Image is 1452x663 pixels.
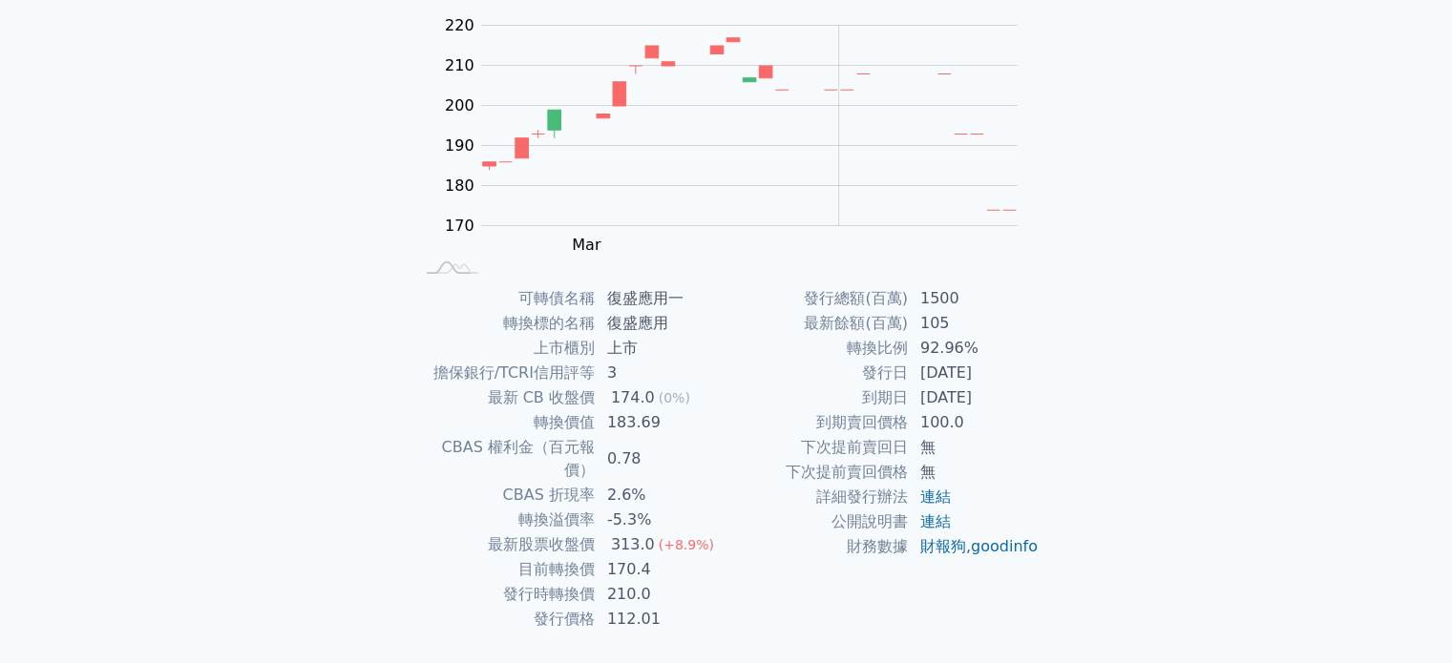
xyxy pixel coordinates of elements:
td: -5.3% [596,508,726,532]
td: 轉換溢價率 [413,508,596,532]
tspan: 210 [445,56,474,74]
td: 發行價格 [413,607,596,632]
td: CBAS 權利金（百元報價） [413,435,596,483]
g: Chart [434,16,1045,254]
td: 轉換比例 [726,336,909,361]
td: 3 [596,361,726,385]
td: 2.6% [596,483,726,508]
span: (+8.9%) [659,537,714,552]
td: 最新餘額(百萬) [726,311,909,336]
td: 無 [909,460,1040,485]
td: 公開說明書 [726,509,909,534]
td: 可轉債名稱 [413,286,596,311]
td: 轉換標的名稱 [413,311,596,336]
a: 連結 [920,487,951,506]
td: [DATE] [909,385,1040,410]
td: 105 [909,311,1040,336]
div: 174.0 [607,386,659,409]
div: 313.0 [607,533,659,556]
td: 上市 [596,336,726,361]
td: 下次提前賣回日 [726,435,909,460]
td: 復盛應用 [596,311,726,336]
td: 復盛應用一 [596,286,726,311]
td: , [909,534,1040,559]
a: goodinfo [971,537,1038,555]
td: 發行總額(百萬) [726,286,909,311]
tspan: 170 [445,217,474,235]
td: 目前轉換價 [413,557,596,582]
td: 1500 [909,286,1040,311]
div: 聊天小工具 [1357,571,1452,663]
tspan: 190 [445,136,474,155]
td: 112.01 [596,607,726,632]
td: CBAS 折現率 [413,483,596,508]
span: (0%) [659,390,690,405]
td: 上市櫃別 [413,336,596,361]
iframe: Chat Widget [1357,571,1452,663]
td: 發行日 [726,361,909,385]
td: 最新股票收盤價 [413,532,596,557]
td: [DATE] [909,361,1040,385]
td: 到期日 [726,385,909,410]
td: 無 [909,435,1040,460]
td: 財務數據 [726,534,909,559]
td: 發行時轉換價 [413,582,596,607]
td: 92.96% [909,336,1040,361]
a: 連結 [920,512,951,530]
td: 最新 CB 收盤價 [413,385,596,410]
td: 擔保銀行/TCRI信用評等 [413,361,596,385]
td: 轉換價值 [413,410,596,435]
td: 0.78 [596,435,726,483]
td: 下次提前賣回價格 [726,460,909,485]
tspan: 180 [445,176,474,195]
td: 183.69 [596,410,726,435]
td: 100.0 [909,410,1040,435]
tspan: Mar [572,236,601,254]
tspan: 200 [445,96,474,114]
td: 到期賣回價格 [726,410,909,435]
tspan: 220 [445,16,474,34]
td: 詳細發行辦法 [726,485,909,509]
a: 財報狗 [920,537,966,555]
td: 170.4 [596,557,726,582]
td: 210.0 [596,582,726,607]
